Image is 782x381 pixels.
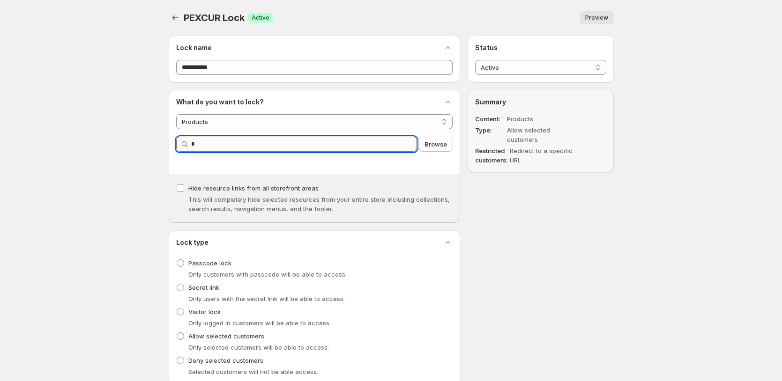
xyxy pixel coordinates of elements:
span: Deny selected customers [188,357,263,364]
dd: Products [507,114,579,124]
span: Hide resource links from all storefront areas [188,184,319,192]
span: Browse [425,139,447,149]
span: Passcode lock [188,259,231,267]
span: Only selected customers will be able to access. [188,344,329,351]
button: Preview [580,11,614,24]
span: Selected customers will not be able access. [188,368,318,375]
h2: What do you want to lock? [176,97,264,107]
span: Secret link [188,284,219,291]
dd: Redirect to a specific URL [510,146,582,165]
h2: Lock name [176,43,212,52]
span: PEXCUR Lock [184,12,245,23]
h2: Lock type [176,238,209,247]
dt: Content: [475,114,505,124]
span: Active [252,14,269,22]
span: Allow selected customers [188,332,264,340]
h2: Status [475,43,606,52]
span: Preview [585,14,608,22]
button: Browse [419,137,453,152]
h2: Summary [475,97,606,107]
dt: Restricted customers: [475,146,508,165]
dd: Allow selected customers [507,125,579,144]
span: Visitor lock [188,308,221,315]
span: This will completely hide selected resources from your entire store including collections, search... [188,196,450,212]
span: Only customers with passcode will be able to access. [188,271,347,278]
span: Only users with the secret link will be able to access. [188,295,345,302]
span: Only logged in customers will be able to access. [188,319,331,327]
button: Back [169,11,182,24]
dt: Type: [475,125,505,144]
